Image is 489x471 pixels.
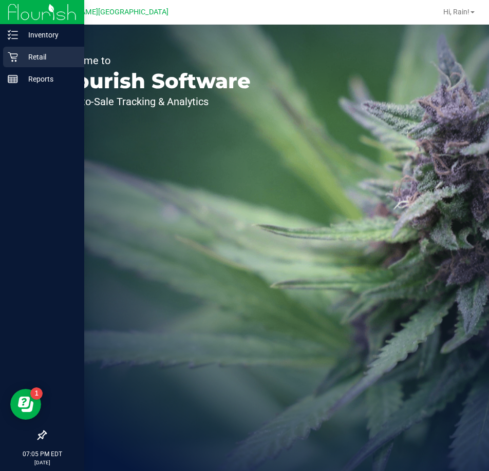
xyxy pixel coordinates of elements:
p: Reports [18,73,80,85]
span: [PERSON_NAME][GEOGRAPHIC_DATA] [42,8,168,16]
inline-svg: Retail [8,52,18,62]
p: [DATE] [5,459,80,466]
p: Retail [18,51,80,63]
inline-svg: Reports [8,74,18,84]
span: Hi, Rain! [443,8,469,16]
p: Inventory [18,29,80,41]
p: 07:05 PM EDT [5,449,80,459]
iframe: Resource center [10,389,41,420]
iframe: Resource center unread badge [30,387,43,400]
inline-svg: Inventory [8,30,18,40]
p: Flourish Software [55,71,251,91]
p: Seed-to-Sale Tracking & Analytics [55,96,251,107]
p: Welcome to [55,55,251,66]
